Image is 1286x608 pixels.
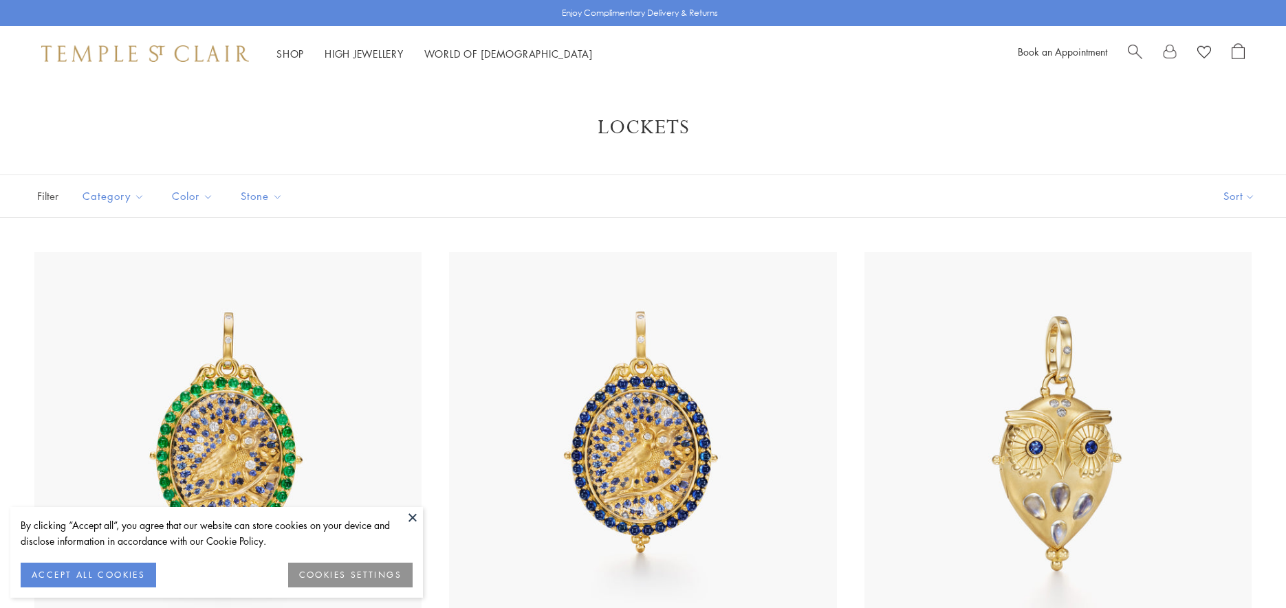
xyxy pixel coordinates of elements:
[276,47,304,60] a: ShopShop
[288,563,413,587] button: COOKIES SETTINGS
[424,47,593,60] a: World of [DEMOGRAPHIC_DATA]World of [DEMOGRAPHIC_DATA]
[1217,543,1272,594] iframe: Gorgias live chat messenger
[21,563,156,587] button: ACCEPT ALL COOKIES
[1197,43,1211,64] a: View Wishlist
[562,6,718,20] p: Enjoy Complimentary Delivery & Returns
[1128,43,1142,64] a: Search
[230,181,293,212] button: Stone
[72,181,155,212] button: Category
[234,188,293,205] span: Stone
[325,47,404,60] a: High JewelleryHigh Jewellery
[21,517,413,549] div: By clicking “Accept all”, you agree that our website can store cookies on your device and disclos...
[1232,43,1245,64] a: Open Shopping Bag
[165,188,224,205] span: Color
[41,45,249,62] img: Temple St. Clair
[162,181,224,212] button: Color
[1192,175,1286,217] button: Show sort by
[55,115,1231,140] h1: Lockets
[276,45,593,63] nav: Main navigation
[1018,45,1107,58] a: Book an Appointment
[76,188,155,205] span: Category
